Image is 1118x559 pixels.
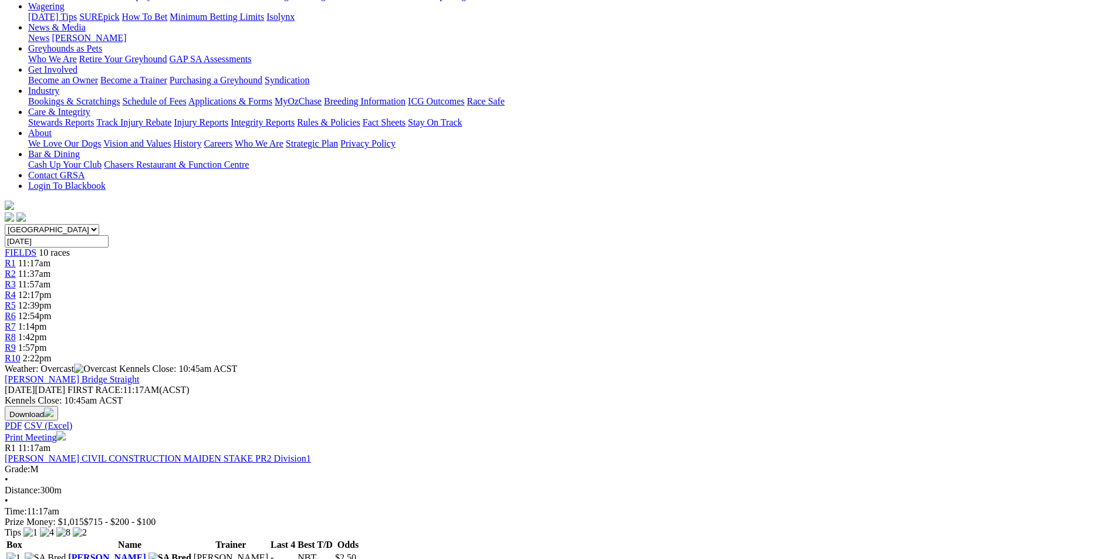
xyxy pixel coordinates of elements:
span: 12:17pm [18,290,52,300]
a: Cash Up Your Club [28,160,102,170]
a: Get Involved [28,65,77,74]
a: Wagering [28,1,65,11]
div: Kennels Close: 10:45am ACST [5,395,1113,406]
a: R5 [5,300,16,310]
a: [DATE] Tips [28,12,77,22]
span: FIRST RACE: [67,385,123,395]
a: Care & Integrity [28,107,90,117]
div: 11:17am [5,506,1113,517]
th: Last 4 [270,539,296,551]
a: Syndication [265,75,309,85]
a: PDF [5,421,22,431]
a: Minimum Betting Limits [170,12,264,22]
a: Strategic Plan [286,138,338,148]
a: R9 [5,343,16,353]
span: [DATE] [5,385,65,395]
span: Tips [5,527,21,537]
a: Isolynx [266,12,295,22]
a: Integrity Reports [231,117,295,127]
a: Bookings & Scratchings [28,96,120,106]
a: Rules & Policies [297,117,360,127]
a: R8 [5,332,16,342]
a: Privacy Policy [340,138,396,148]
span: 2:22pm [23,353,52,363]
a: FIELDS [5,248,36,258]
span: • [5,475,8,485]
img: download.svg [44,408,53,417]
a: CSV (Excel) [24,421,72,431]
span: $715 - $200 - $100 [84,517,156,527]
span: R6 [5,311,16,321]
a: Track Injury Rebate [96,117,171,127]
a: R2 [5,269,16,279]
a: Print Meeting [5,432,66,442]
div: Download [5,421,1113,431]
a: SUREpick [79,12,119,22]
a: Industry [28,86,59,96]
span: 11:17am [18,258,50,268]
div: 300m [5,485,1113,496]
a: Stewards Reports [28,117,94,127]
th: Trainer [193,539,269,551]
a: R1 [5,258,16,268]
span: 12:39pm [18,300,52,310]
img: 1 [23,527,38,538]
a: [PERSON_NAME] CIVIL CONSTRUCTION MAIDEN STAKE PR2 Division1 [5,453,311,463]
a: R3 [5,279,16,289]
img: 4 [40,527,54,538]
a: News & Media [28,22,86,32]
span: R1 [5,443,16,453]
a: ICG Outcomes [408,96,464,106]
th: Name [67,539,192,551]
div: News & Media [28,33,1113,43]
span: [DATE] [5,385,35,395]
div: About [28,138,1113,149]
a: How To Bet [122,12,168,22]
span: Distance: [5,485,40,495]
img: printer.svg [56,431,66,441]
span: 10 races [39,248,70,258]
a: Become a Trainer [100,75,167,85]
div: M [5,464,1113,475]
a: [PERSON_NAME] Bridge Straight [5,374,139,384]
a: MyOzChase [275,96,322,106]
a: R4 [5,290,16,300]
span: Time: [5,506,27,516]
span: R10 [5,353,21,363]
div: Industry [28,96,1113,107]
a: [PERSON_NAME] [52,33,126,43]
a: Schedule of Fees [122,96,186,106]
div: Get Involved [28,75,1113,86]
a: Who We Are [28,54,77,64]
a: Stay On Track [408,117,462,127]
img: twitter.svg [16,212,26,222]
a: GAP SA Assessments [170,54,252,64]
span: 11:57am [18,279,50,289]
span: 11:17am [18,443,50,453]
span: Weather: Overcast [5,364,119,374]
a: Bar & Dining [28,149,80,159]
button: Download [5,406,58,421]
img: Overcast [74,364,117,374]
span: • [5,496,8,506]
div: Care & Integrity [28,117,1113,128]
span: 11:17AM(ACST) [67,385,190,395]
span: Kennels Close: 10:45am ACST [119,364,237,374]
a: Race Safe [467,96,504,106]
span: R7 [5,321,16,331]
span: 1:42pm [18,332,47,342]
a: Retire Your Greyhound [79,54,167,64]
th: Best T/D [297,539,333,551]
div: Bar & Dining [28,160,1113,170]
img: 2 [73,527,87,538]
img: logo-grsa-white.png [5,201,14,210]
a: Greyhounds as Pets [28,43,102,53]
a: News [28,33,49,43]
